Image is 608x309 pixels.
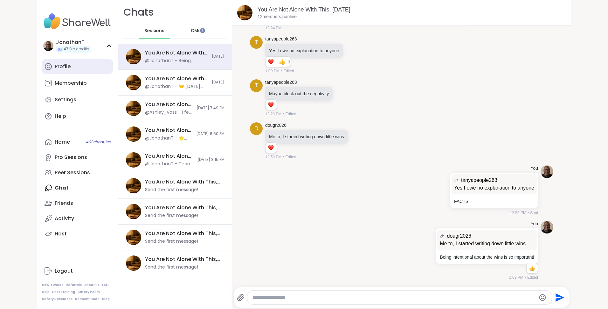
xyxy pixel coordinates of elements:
h4: You [530,165,538,172]
div: @JonathanT - Thank you for sharing that, [PERSON_NAME]. I’m really glad you joined us, and it mea... [145,161,194,167]
img: You Are Not Alone With This, Sep 09 [126,230,141,245]
div: Reaction list [266,143,277,153]
span: DMs [191,28,201,34]
a: Host Training [52,290,75,294]
img: https://sharewell-space-live.sfo3.digitaloceanspaces.com/user-generated/0e2c5150-e31e-4b6a-957d-4... [541,165,553,178]
span: • [528,210,529,216]
img: You Are Not Alone With This, Sep 08 [126,204,141,219]
img: You Are Not Alone With This, Sep 06 [126,49,141,64]
div: @JonathanT - 🌟 [DATE] Topic 🌟 Have you ever felt like you needed to constantly apologize for your... [145,135,192,141]
button: Send [552,290,566,305]
a: Settings [42,92,113,107]
button: Emoji picker [539,294,546,301]
span: 12:50 PM [265,154,281,160]
span: 12:28 PM [265,111,281,117]
a: Safety Policy [78,290,100,294]
a: Help [42,290,50,294]
button: Reactions: love [267,145,274,150]
div: Pro Sessions [55,154,87,161]
div: JonathanT [56,39,91,46]
div: You Are Not Alone With This, [DATE] [145,127,192,134]
span: [DATE] [212,54,225,59]
div: You Are Not Alone With This, [DATE] [145,101,193,108]
p: Being intentional about the wins is so important! [440,254,534,260]
a: Profile [42,59,113,74]
a: Friends [42,196,113,211]
span: [DATE] [212,80,225,85]
a: Membership [42,75,113,91]
textarea: Type your message [252,294,535,301]
div: @JonathanT - 🤝 [DATE] Topic 🤝 How do you reconnect when you’ve pulled away from people? Sometimes... [145,83,208,90]
h1: Chats [123,5,154,19]
p: Me to, I started writing down little wins [269,133,344,140]
div: Friends [55,200,73,207]
span: Edited [286,111,296,117]
button: Reactions: love [267,102,274,107]
div: You Are Not Alone With This, [DATE] [145,49,208,56]
p: Maybe block out the negativity [269,90,329,97]
div: Reaction list [266,57,288,67]
button: Reactions: like [529,266,535,271]
a: FAQ [102,283,109,287]
img: You Are Not Alone With This, Sep 05 [126,101,141,116]
a: tanyapeople263 [265,79,297,86]
div: Send the first message! [145,187,198,193]
div: You Are Not Alone With This, [DATE] [145,178,221,185]
span: tanyapeople263 [461,176,497,184]
span: 1:09 PM [509,275,523,280]
span: • [283,111,284,117]
div: You Are Not Alone With This, [DATE] [145,75,208,82]
span: [DATE] 8:15 PM [197,157,225,162]
span: 3 [288,59,291,65]
div: Logout [55,268,73,275]
div: You Are Not Alone With This, [DATE] [145,153,194,160]
img: You Are Not Alone With This, Sep 04 [126,126,141,142]
div: Help [55,113,66,120]
span: 40 Scheduled [86,140,111,145]
img: https://sharewell-space-live.sfo3.digitaloceanspaces.com/user-generated/0e2c5150-e31e-4b6a-957d-4... [541,221,553,234]
span: [DATE] 8:50 PM [196,131,225,137]
a: Referrals [66,283,82,287]
div: Host [55,230,67,237]
span: 12:24 PM [265,25,281,31]
div: Settings [55,96,76,103]
div: Reaction list [266,100,277,110]
a: Safety Resources [42,297,73,301]
div: Home [55,139,70,146]
button: Reactions: like [279,59,285,64]
img: You Are Not Alone With This, Sep 06 [126,75,141,90]
img: JonathanT [43,41,53,51]
span: • [281,68,282,74]
h4: You [530,221,538,227]
a: Pro Sessions [42,150,113,165]
div: Profile [55,63,71,70]
span: Edited [527,275,538,280]
iframe: Spotlight [200,28,205,33]
a: Home40Scheduled [42,134,113,150]
div: Reaction list [527,263,538,273]
span: t [255,38,258,47]
img: You Are Not Alone With This, Sep 07 [126,255,141,271]
a: Peer Sessions [42,165,113,180]
span: 12:50 PM [510,210,526,216]
a: About Us [84,283,100,287]
div: Activity [55,215,74,222]
div: You Are Not Alone With This, [DATE] [145,204,221,211]
span: t [255,81,258,90]
span: Edited [283,68,294,74]
a: Logout [42,263,113,279]
div: @JonathanT - Being intentional about the wins is so important! [145,58,208,64]
img: You Are Not Alone With This, Sep 03 [126,152,141,168]
a: Help [42,109,113,124]
a: How It Works [42,283,63,287]
span: dougr2026 [447,232,471,240]
a: Blog [102,297,110,301]
span: 1:09 PM [265,68,280,74]
a: tanyapeople263 [265,36,297,42]
div: Send the first message! [145,212,198,219]
div: Send the first message! [145,238,198,245]
p: Yes I owe no explanation to anyone [454,184,534,192]
button: Reactions: love [267,59,274,64]
a: dougr2026 [265,122,287,129]
p: 12 members, 5 online [258,14,297,20]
